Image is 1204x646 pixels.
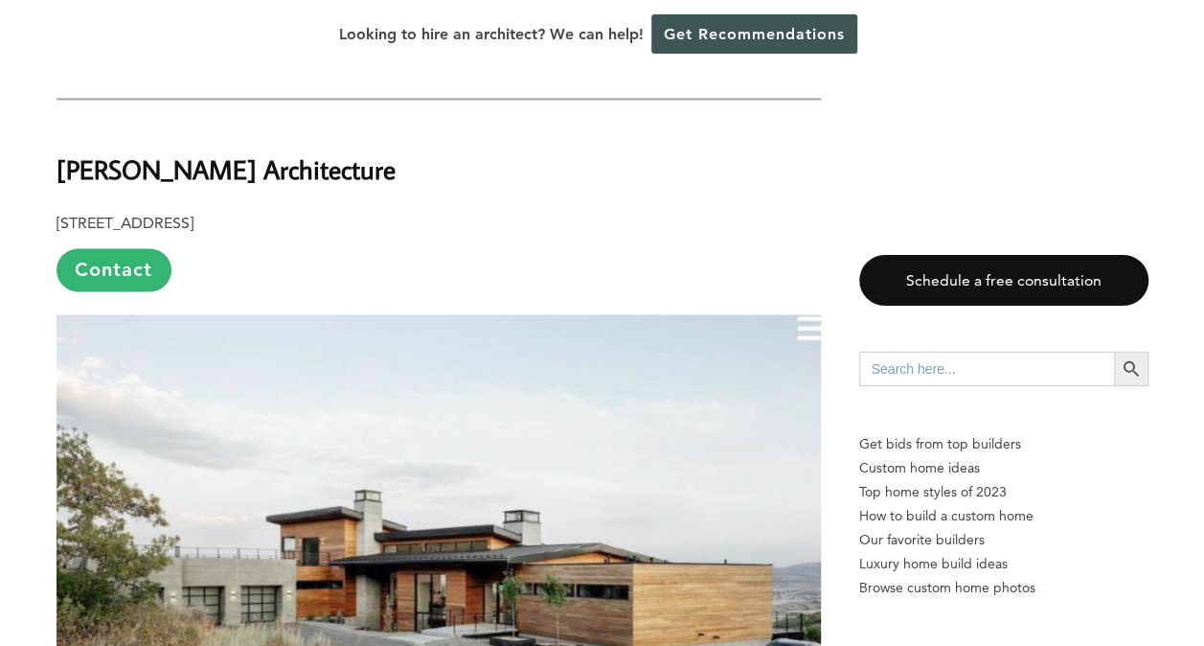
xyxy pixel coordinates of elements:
[859,528,1148,552] a: Our favorite builders
[859,456,1148,480] a: Custom home ideas
[57,152,396,186] b: [PERSON_NAME] Architecture
[859,480,1148,504] a: Top home styles of 2023
[1121,358,1142,380] svg: Search
[57,248,171,291] a: Contact
[651,14,857,54] a: Get Recommendations
[859,255,1148,306] a: Schedule a free consultation
[859,504,1148,528] a: How to build a custom home
[57,214,193,232] b: [STREET_ADDRESS]
[859,552,1148,576] a: Luxury home build ideas
[859,432,1148,456] p: Get bids from top builders
[1108,550,1181,623] iframe: Drift Widget Chat Controller
[859,352,1114,386] input: Search here...
[859,576,1148,600] a: Browse custom home photos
